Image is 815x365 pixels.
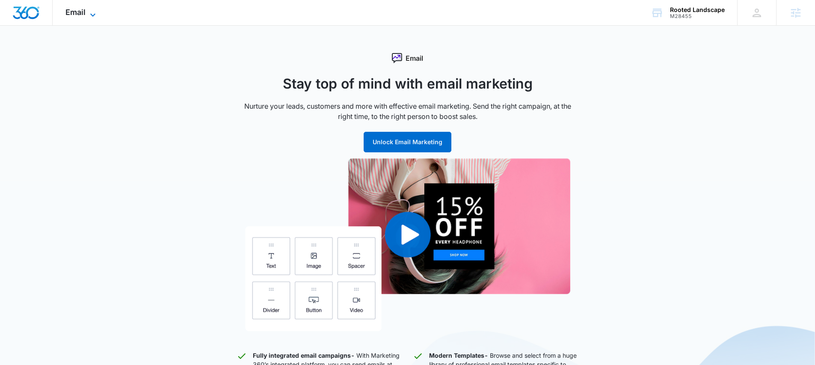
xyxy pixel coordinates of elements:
div: account name [670,6,725,13]
div: Email [237,53,579,63]
button: Unlock Email Marketing [364,132,451,152]
img: Email [245,158,570,331]
h1: Stay top of mind with email marketing [237,74,579,94]
p: Nurture your leads, customers and more with effective email marketing. Send the right campaign, a... [237,101,579,122]
div: account id [670,13,725,19]
strong: Modern Templates - [429,352,488,359]
span: Email [65,8,86,17]
strong: Fully integrated email campaigns - [253,352,355,359]
a: Unlock Email Marketing [364,138,451,145]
